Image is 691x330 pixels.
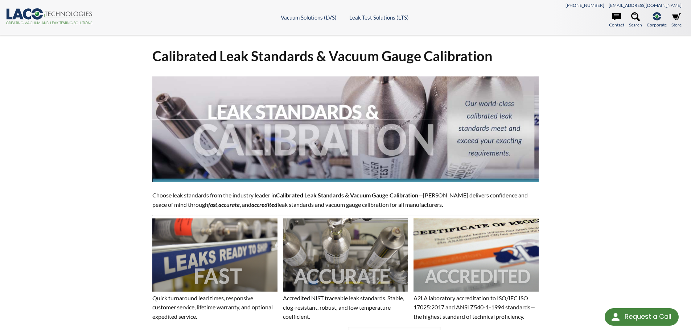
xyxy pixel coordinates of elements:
[208,201,217,208] em: fast
[609,12,624,28] a: Contact
[349,14,409,21] a: Leak Test Solutions (LTS)
[625,308,671,325] div: Request a Call
[152,218,277,291] img: Image showing the word FAST overlaid on it
[414,218,539,291] img: Image showing the word ACCREDITED overlaid on it
[414,293,539,321] p: A2LA laboratory accreditation to ISO/IEC ISO 17025:2017 and ANSI Z540-1-1994 standards—the highes...
[283,293,408,321] p: Accredited NIST traceable leak standards. Stable, clog-resistant, robust, and low temperature coe...
[605,308,679,326] div: Request a Call
[629,12,642,28] a: Search
[281,14,337,21] a: Vacuum Solutions (LVS)
[251,201,277,208] em: accredited
[565,3,604,8] a: [PHONE_NUMBER]
[152,191,539,209] p: Choose leak standards from the industry leader in —[PERSON_NAME] delivers confidence and peace of...
[647,21,667,28] span: Corporate
[276,192,418,199] strong: Calibrated Leak Standards & Vacuum Gauge Calibration
[152,293,277,321] p: Quick turnaround lead times, responsive customer service, lifetime warranty, and optional expedit...
[283,218,408,291] img: Image showing the word ACCURATE overlaid on it
[152,76,539,182] img: Leak Standards & Calibration header
[610,311,621,323] img: round button
[218,201,240,208] strong: accurate
[671,12,682,28] a: Store
[609,3,682,8] a: [EMAIL_ADDRESS][DOMAIN_NAME]
[152,47,539,65] h1: Calibrated Leak Standards & Vacuum Gauge Calibration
